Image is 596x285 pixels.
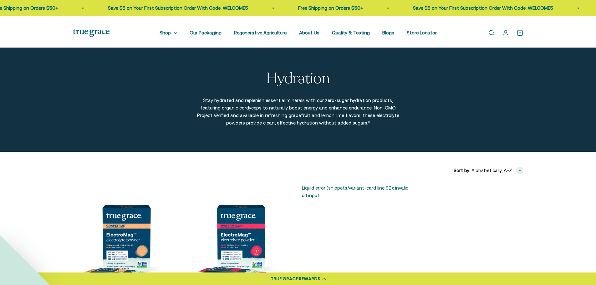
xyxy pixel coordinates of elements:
[382,30,394,35] a: Blogs
[266,70,330,87] p: Hydration
[108,4,248,12] p: Save $5 on Your First Subscription Order With Code: WELCOME5
[299,30,319,35] a: About Us
[454,167,470,174] span: Sort by:
[471,167,523,174] button: Alphabetically, A-Z
[471,167,512,174] span: Alphabetically, A-Z
[190,30,222,35] a: Our Packaging
[332,30,370,35] a: Quality & Testing
[196,97,400,127] p: Stay hydrated and replenish essential minerals with our zero-sugar hydration products, featuring ...
[234,30,287,35] a: Regenerative Agriculture
[298,5,363,11] a: Free Shipping on Orders $50+
[271,276,320,282] div: TRUE GRACE REWARDS
[407,30,437,35] a: Store Locator
[160,29,177,37] summary: Shop
[302,185,409,198] a: Liquid error (snippets/variant-card line 92): invalid url input
[413,4,553,12] p: Save $5 on Your First Subscription Order With Code: WELCOME5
